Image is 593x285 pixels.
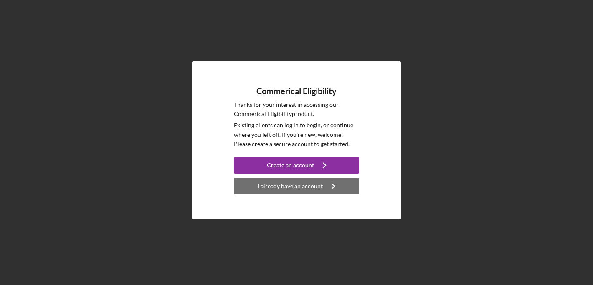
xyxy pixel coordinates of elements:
a: Create an account [234,157,359,176]
button: I already have an account [234,178,359,194]
div: Create an account [267,157,314,174]
button: Create an account [234,157,359,174]
p: Thanks for your interest in accessing our Commerical Eligibility product. [234,100,359,119]
p: Existing clients can log in to begin, or continue where you left off. If you're new, welcome! Ple... [234,121,359,149]
h4: Commerical Eligibility [256,86,337,96]
div: I already have an account [258,178,323,194]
